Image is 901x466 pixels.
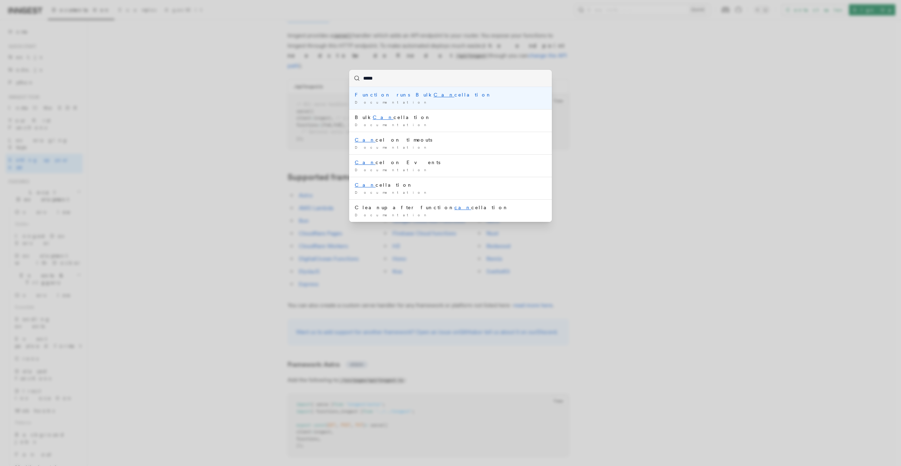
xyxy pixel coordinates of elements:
[355,213,429,217] span: Documentation
[373,114,393,120] mark: Can
[355,145,429,149] span: Documentation
[355,100,429,104] span: Documentation
[355,182,376,188] mark: Can
[355,160,376,165] mark: Can
[355,123,429,127] span: Documentation
[355,204,546,211] div: Cleanup after function cellation
[355,159,546,166] div: cel on Events
[355,114,546,121] div: Bulk cellation
[434,92,454,98] mark: Can
[454,205,471,210] mark: can
[355,181,546,188] div: cellation
[355,137,376,143] mark: Can
[355,190,429,194] span: Documentation
[355,168,429,172] span: Documentation
[355,136,546,143] div: cel on timeouts
[355,91,546,98] div: Function runs Bulk cellation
